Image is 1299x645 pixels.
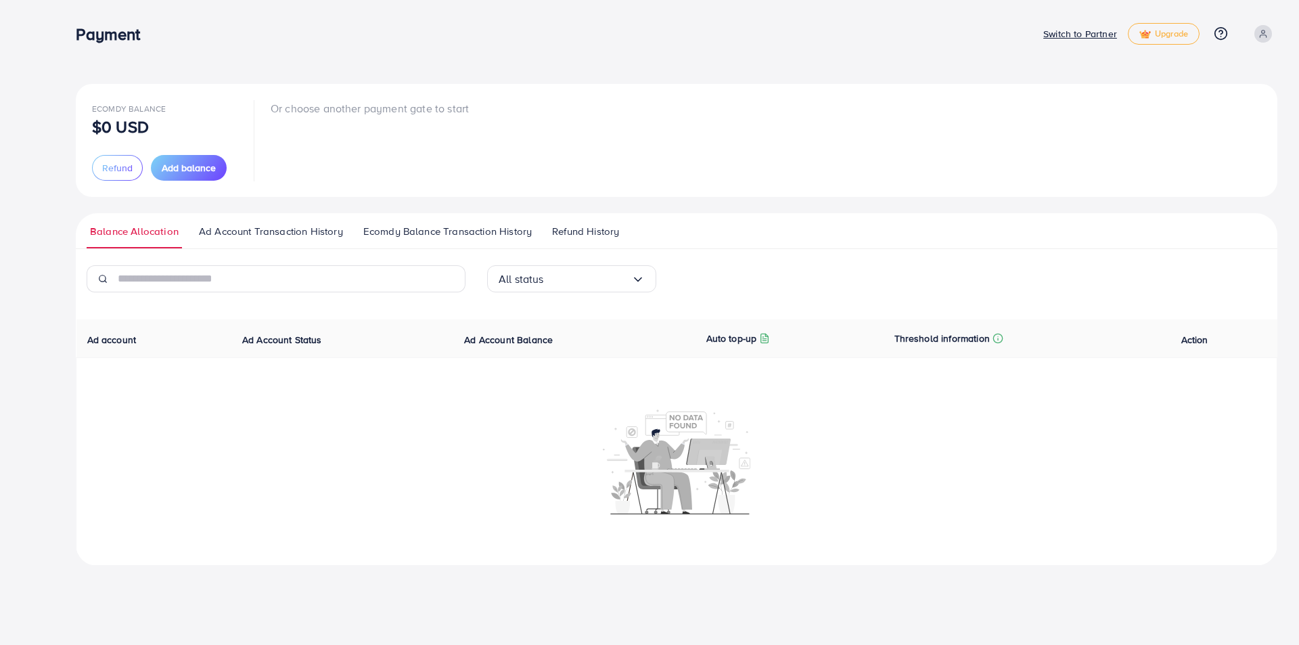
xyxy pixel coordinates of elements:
input: Search for option [544,269,631,290]
a: tickUpgrade [1128,23,1200,45]
button: Refund [92,155,143,181]
span: Balance Allocation [90,224,179,239]
span: Ad Account Balance [464,333,553,347]
span: Refund History [552,224,619,239]
span: Upgrade [1139,29,1188,39]
span: Ad Account Status [242,333,322,347]
h3: Payment [76,24,151,44]
span: Ad Account Transaction History [199,224,343,239]
p: Switch to Partner [1043,26,1117,42]
img: No account [603,408,750,514]
span: Ecomdy Balance Transaction History [363,224,532,239]
p: $0 USD [92,118,149,135]
span: All status [499,269,544,290]
span: Action [1181,333,1208,347]
span: Ecomdy Balance [92,103,166,114]
p: Or choose another payment gate to start [271,100,469,116]
span: Add balance [162,161,216,175]
p: Auto top-up [706,330,757,347]
span: Ad account [87,333,137,347]
img: tick [1139,30,1151,39]
div: Search for option [487,265,656,292]
span: Refund [102,161,133,175]
p: Threshold information [894,330,990,347]
button: Add balance [151,155,227,181]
